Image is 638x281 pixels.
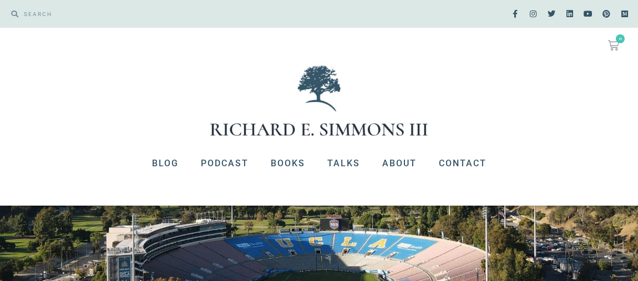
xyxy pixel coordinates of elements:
a: 0 [595,33,632,58]
a: Books [260,149,316,178]
span: 0 [616,34,625,43]
a: Blog [141,149,190,178]
input: SEARCH [18,6,313,22]
a: About [371,149,428,178]
a: Talks [316,149,371,178]
a: Contact [428,149,498,178]
a: Podcast [190,149,260,178]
